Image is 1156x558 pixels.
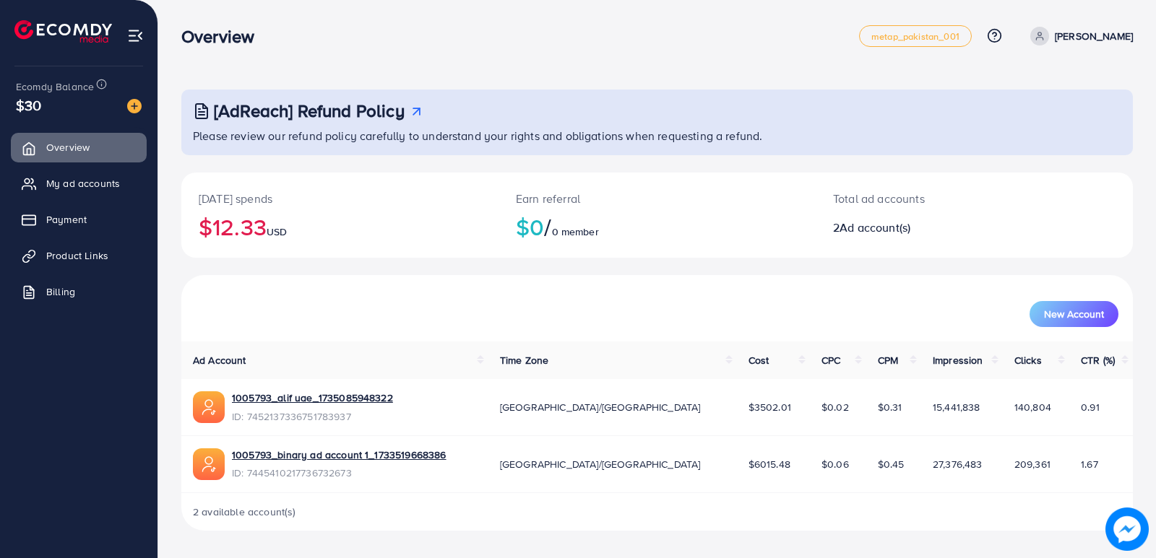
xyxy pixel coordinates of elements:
[16,79,94,94] span: Ecomdy Balance
[127,99,142,113] img: image
[821,400,849,414] span: $0.02
[878,353,898,367] span: CPM
[544,210,551,243] span: /
[232,448,447,462] a: 1005793_binary ad account 1_1733519668386
[193,505,296,519] span: 2 available account(s)
[1014,400,1051,414] span: 140,804
[1044,309,1104,319] span: New Account
[500,353,548,367] span: Time Zone
[193,127,1124,144] p: Please review our refund policy carefully to understand your rights and obligations when requesti...
[46,212,87,227] span: Payment
[11,205,147,234] a: Payment
[840,219,910,235] span: Ad account(s)
[933,400,980,414] span: 15,441,838
[16,95,41,115] span: $30
[181,26,266,47] h3: Overview
[821,353,840,367] span: CPC
[1081,353,1115,367] span: CTR (%)
[193,448,225,480] img: ic-ads-acc.e4c84228.svg
[500,400,701,414] span: [GEOGRAPHIC_DATA]/[GEOGRAPHIC_DATA]
[193,391,225,423] img: ic-ads-acc.e4c84228.svg
[214,100,405,121] h3: [AdReach] Refund Policy
[199,213,481,240] h2: $12.33
[833,190,1036,207] p: Total ad accounts
[1055,27,1133,45] p: [PERSON_NAME]
[14,20,112,43] img: logo
[933,457,983,471] span: 27,376,483
[11,133,147,162] a: Overview
[500,457,701,471] span: [GEOGRAPHIC_DATA]/[GEOGRAPHIC_DATA]
[871,32,959,41] span: metap_pakistan_001
[11,241,147,270] a: Product Links
[1014,457,1051,471] span: 209,361
[46,140,90,154] span: Overview
[749,457,790,471] span: $6015.48
[232,391,393,405] a: 1005793_alif uae_1735085948322
[859,25,972,47] a: metap_pakistan_001
[821,457,849,471] span: $0.06
[267,224,287,239] span: USD
[1030,301,1118,327] button: New Account
[232,409,393,424] span: ID: 7452137336751783937
[46,248,108,263] span: Product Links
[833,221,1036,235] h2: 2
[749,353,769,367] span: Cost
[552,224,599,239] span: 0 member
[193,353,246,367] span: Ad Account
[46,284,75,299] span: Billing
[516,213,798,240] h2: $0
[878,457,905,471] span: $0.45
[1014,353,1042,367] span: Clicks
[878,400,902,414] span: $0.31
[516,190,798,207] p: Earn referral
[1081,457,1098,471] span: 1.67
[232,466,447,480] span: ID: 7445410217736732673
[749,400,791,414] span: $3502.01
[46,176,120,191] span: My ad accounts
[127,27,144,44] img: menu
[1025,27,1133,45] a: [PERSON_NAME]
[11,169,147,198] a: My ad accounts
[199,190,481,207] p: [DATE] spends
[1108,510,1147,549] img: image
[933,353,983,367] span: Impression
[11,277,147,306] a: Billing
[1081,400,1100,414] span: 0.91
